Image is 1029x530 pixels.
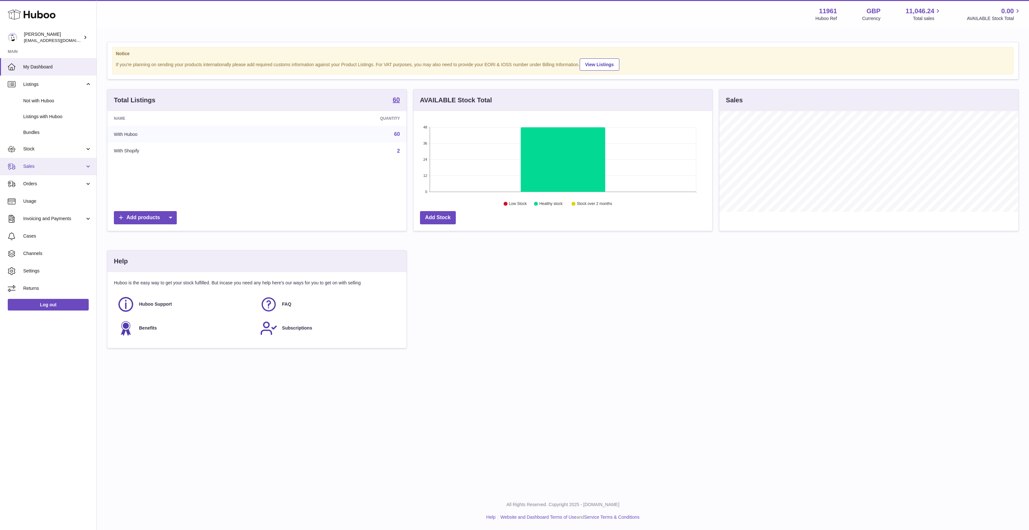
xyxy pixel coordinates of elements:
[114,96,155,105] h3: Total Listings
[866,7,880,15] strong: GBP
[23,198,92,204] span: Usage
[584,515,640,520] a: Service Terms & Conditions
[260,320,396,337] a: Subscriptions
[397,148,400,154] a: 2
[23,233,92,239] span: Cases
[393,97,400,103] strong: 60
[420,96,492,105] h3: AVAILABLE Stock Total
[423,125,427,129] text: 48
[114,211,177,224] a: Add products
[486,515,496,520] a: Help
[24,31,82,44] div: [PERSON_NAME]
[23,98,92,104] span: Not with Huboo
[116,51,1010,57] strong: Notice
[23,146,85,152] span: Stock
[577,202,612,206] text: Stock over 2 months
[423,158,427,161] text: 24
[282,301,291,307] span: FAQ
[423,141,427,145] text: 36
[913,15,942,22] span: Total sales
[862,15,881,22] div: Currency
[905,7,934,15] span: 11,046.24
[905,7,942,22] a: 11,046.24 Total sales
[23,163,85,169] span: Sales
[23,285,92,291] span: Returns
[425,190,427,194] text: 0
[423,174,427,178] text: 12
[139,301,172,307] span: Huboo Support
[102,502,1024,508] p: All Rights Reserved. Copyright 2025 - [DOMAIN_NAME]
[500,515,576,520] a: Website and Dashboard Terms of Use
[8,33,17,42] img: internalAdmin-11961@internal.huboo.com
[23,181,85,187] span: Orders
[726,96,743,105] h3: Sales
[23,216,85,222] span: Invoicing and Payments
[580,58,619,71] a: View Listings
[509,202,527,206] text: Low Stock
[116,57,1010,71] div: If you're planning on sending your products internationally please add required customs informati...
[269,111,406,126] th: Quantity
[117,296,254,313] a: Huboo Support
[107,111,269,126] th: Name
[282,325,312,331] span: Subscriptions
[8,299,89,311] a: Log out
[394,131,400,137] a: 60
[117,320,254,337] a: Benefits
[393,97,400,104] a: 60
[498,514,639,520] li: and
[23,64,92,70] span: My Dashboard
[114,257,128,266] h3: Help
[23,114,92,120] span: Listings with Huboo
[107,143,269,159] td: With Shopify
[967,15,1021,22] span: AVAILABLE Stock Total
[114,280,400,286] p: Huboo is the easy way to get your stock fulfilled. But incase you need any help here's our ways f...
[967,7,1021,22] a: 0.00 AVAILABLE Stock Total
[819,7,837,15] strong: 11961
[107,126,269,143] td: With Huboo
[1001,7,1014,15] span: 0.00
[23,129,92,136] span: Bundles
[815,15,837,22] div: Huboo Ref
[23,268,92,274] span: Settings
[420,211,456,224] a: Add Stock
[139,325,157,331] span: Benefits
[24,38,95,43] span: [EMAIL_ADDRESS][DOMAIN_NAME]
[23,81,85,87] span: Listings
[539,202,563,206] text: Healthy stock
[260,296,396,313] a: FAQ
[23,250,92,257] span: Channels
